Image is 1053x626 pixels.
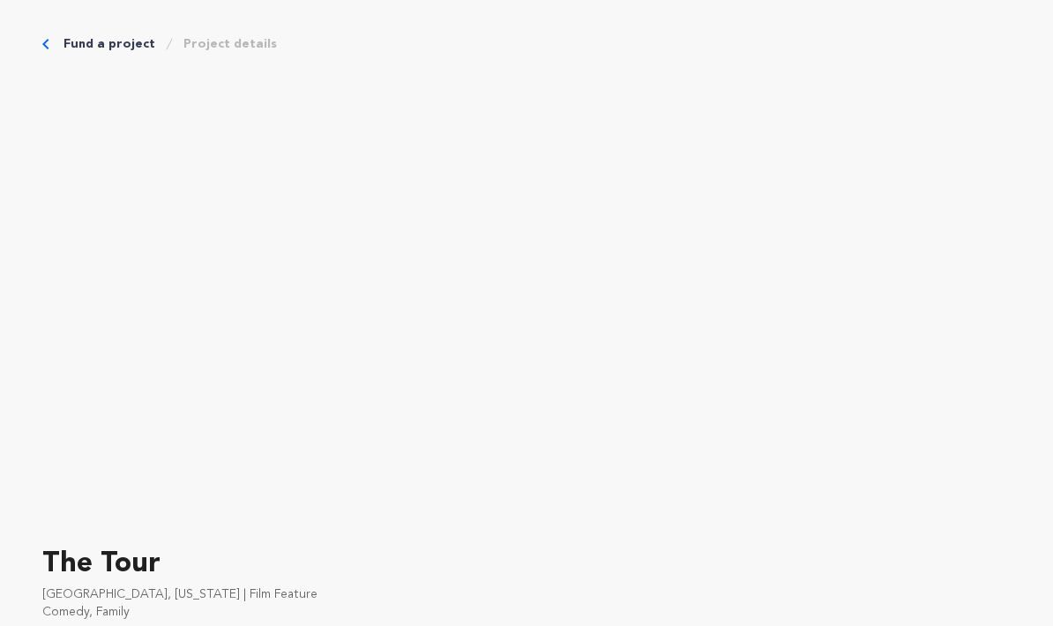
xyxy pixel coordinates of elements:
a: Fund a project [63,35,155,53]
a: Project details [183,35,277,53]
p: [GEOGRAPHIC_DATA], [US_STATE] | Film Feature [42,585,1011,603]
div: Breadcrumb [42,35,1011,53]
p: The Tour [42,543,1011,585]
p: Comedy, Family [42,603,1011,621]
